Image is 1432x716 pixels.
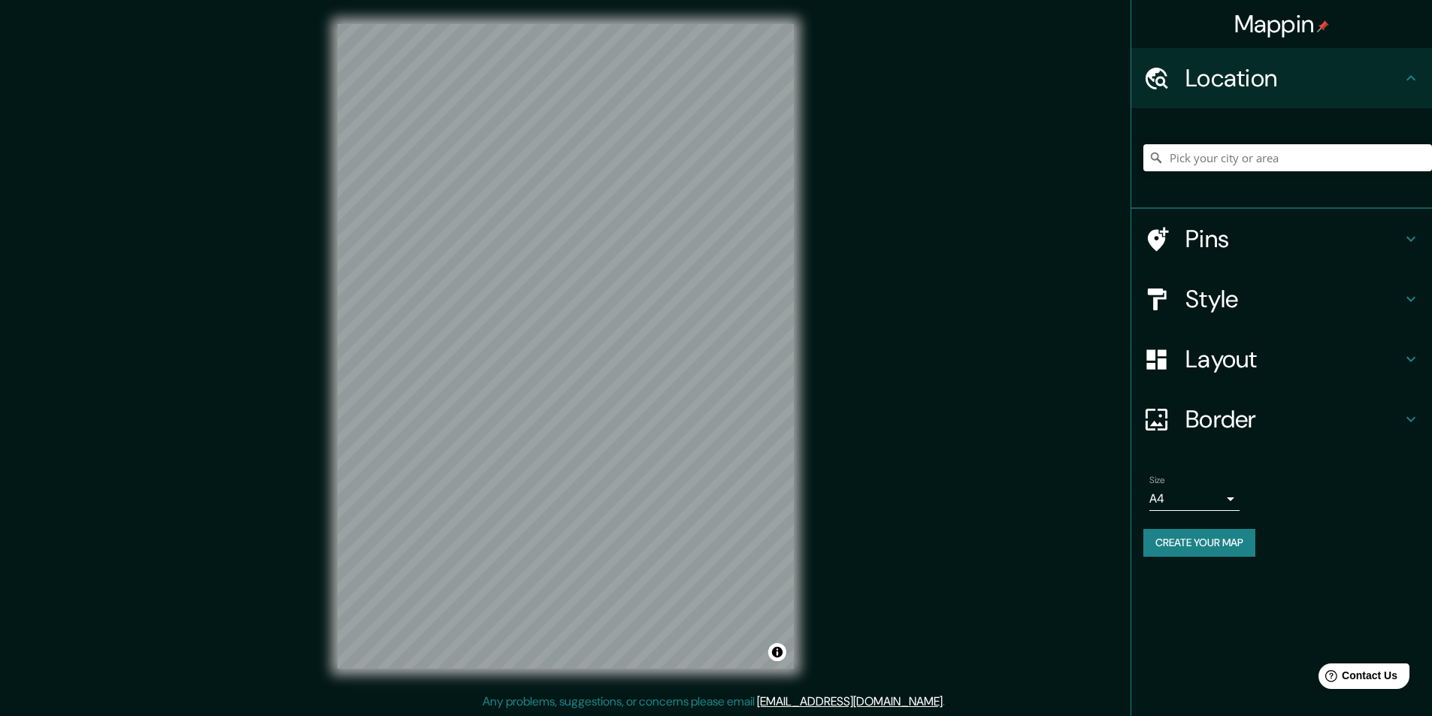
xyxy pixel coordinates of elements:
h4: Mappin [1234,9,1330,39]
iframe: Help widget launcher [1298,657,1415,699]
div: Location [1131,48,1432,108]
h4: Location [1185,63,1402,93]
button: Create your map [1143,529,1255,557]
div: Style [1131,269,1432,329]
div: . [947,693,950,711]
button: Toggle attribution [768,643,786,661]
div: Layout [1131,329,1432,389]
div: A4 [1149,487,1240,511]
div: Pins [1131,209,1432,269]
canvas: Map [338,24,794,669]
h4: Border [1185,404,1402,434]
p: Any problems, suggestions, or concerns please email . [483,693,945,711]
label: Size [1149,474,1165,487]
img: pin-icon.png [1317,20,1329,32]
a: [EMAIL_ADDRESS][DOMAIN_NAME] [757,693,943,709]
h4: Pins [1185,224,1402,254]
h4: Layout [1185,344,1402,374]
input: Pick your city or area [1143,144,1432,171]
div: Border [1131,389,1432,449]
div: . [945,693,947,711]
h4: Style [1185,284,1402,314]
